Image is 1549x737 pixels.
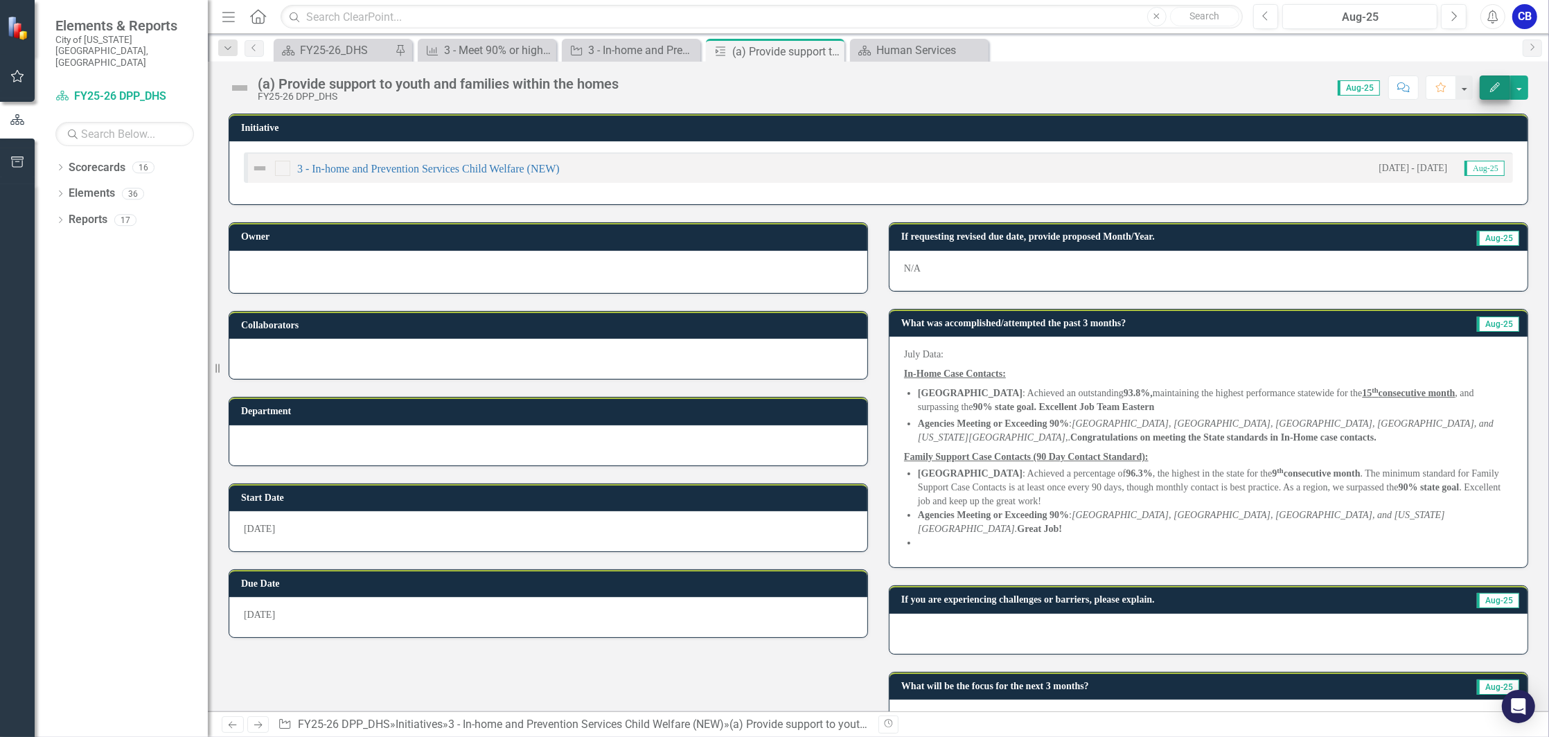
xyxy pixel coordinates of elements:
[114,214,136,226] div: 17
[1477,593,1519,608] span: Aug-25
[1362,388,1455,398] u: 15 consecutive month
[1126,468,1153,479] strong: 96.3%
[904,452,1149,462] u: Family Support Case Contacts (90 Day Contact Standard):
[876,42,985,59] div: Human Services
[278,717,868,733] div: » » »
[300,42,391,59] div: FY25-26_DHS
[298,718,390,731] a: FY25-26 DPP_DHS
[396,718,443,731] a: Initiatives
[973,402,1155,412] strong: 90% state goal. Excellent Job Team Eastern
[901,681,1404,691] h3: What will be the focus for the next 3 months?
[918,468,1023,479] strong: [GEOGRAPHIC_DATA]
[1477,231,1519,246] span: Aug-25
[918,510,1069,520] strong: Agencies Meeting or Exceeding 90%
[1512,4,1537,29] button: CB
[69,160,125,176] a: Scorecards
[565,42,697,59] a: 3 - In-home and Prevention Services Child Welfare (NEW)
[251,160,268,177] img: Not Defined
[1018,524,1063,534] strong: Great Job!
[1477,317,1519,332] span: Aug-25
[1372,387,1378,394] sup: th
[853,42,985,59] a: Human Services
[901,231,1430,242] h3: If requesting revised due date, provide proposed Month/Year.
[444,42,553,59] div: 3 - Meet 90% or higher of the state requirement monthly
[229,77,251,99] img: Not Defined
[1282,4,1437,29] button: Aug-25
[448,718,724,731] a: 3 - In-home and Prevention Services Child Welfare (NEW)
[901,594,1430,605] h3: If you are experiencing challenges or barriers, please explain.
[889,251,1528,291] div: N/A
[55,34,194,68] small: City of [US_STATE][GEOGRAPHIC_DATA], [GEOGRAPHIC_DATA]
[1399,482,1460,492] strong: 90% state goal
[1477,680,1519,695] span: Aug-25
[732,43,841,60] div: (a) Provide support to youth and families within the homes
[241,578,860,589] h3: Due Date
[55,89,194,105] a: FY25-26 DPP_DHS
[241,406,860,416] h3: Department
[588,42,697,59] div: 3 - In-home and Prevention Services Child Welfare (NEW)
[69,186,115,202] a: Elements
[241,231,860,242] h3: Owner
[244,610,275,620] span: [DATE]
[901,318,1420,328] h3: What was accomplished/attempted the past 3 months?
[1189,10,1219,21] span: Search
[904,348,1513,364] p: July Data:
[918,418,1494,443] em: [GEOGRAPHIC_DATA], [GEOGRAPHIC_DATA], [GEOGRAPHIC_DATA], [GEOGRAPHIC_DATA], and [US_STATE][GEOGRA...
[904,368,1006,379] u: In-Home Case Contacts:
[1277,467,1284,474] sup: th
[55,122,194,146] input: Search Below...
[1170,7,1239,26] button: Search
[241,123,1521,133] h3: Initiative
[918,467,1513,508] li: : Achieved a percentage of , the highest in the state for the . The minimum standard for Family S...
[1273,468,1361,479] strong: 9 consecutive month
[55,17,194,34] span: Elements & Reports
[918,387,1513,414] li: : Achieved an outstanding maintaining the highest performance statewide for the , and surpassing the
[918,510,1445,534] em: [GEOGRAPHIC_DATA], [GEOGRAPHIC_DATA], [GEOGRAPHIC_DATA], and [US_STATE][GEOGRAPHIC_DATA].
[421,42,553,59] a: 3 - Meet 90% or higher of the state requirement monthly
[1464,161,1505,176] span: Aug-25
[918,418,1069,429] strong: Agencies Meeting or Exceeding 90%
[281,5,1242,29] input: Search ClearPoint...
[1338,80,1380,96] span: Aug-25
[1124,388,1153,398] strong: 93.8%,
[244,524,275,534] span: [DATE]
[729,718,1016,731] div: (a) Provide support to youth and families within the homes
[258,76,619,91] div: (a) Provide support to youth and families within the homes
[132,161,154,173] div: 16
[6,15,31,40] img: ClearPoint Strategy
[1287,9,1433,26] div: Aug-25
[277,42,391,59] a: FY25-26_DHS
[918,388,1023,398] strong: [GEOGRAPHIC_DATA]
[122,188,144,199] div: 36
[241,492,860,503] h3: Start Date
[258,91,619,102] div: FY25-26 DPP_DHS
[918,508,1513,536] li: :
[1502,690,1535,723] div: Open Intercom Messenger
[918,417,1513,445] li: : .
[297,163,560,175] a: 3 - In-home and Prevention Services Child Welfare (NEW)
[1070,432,1377,443] strong: Congratulations on meeting the State standards in In-Home case contacts.
[1379,161,1447,175] small: [DATE] - [DATE]
[241,320,860,330] h3: Collaborators
[69,212,107,228] a: Reports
